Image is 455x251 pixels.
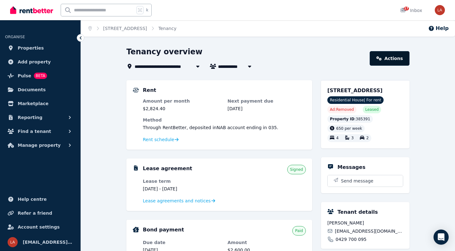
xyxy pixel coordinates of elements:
a: Documents [5,83,76,96]
button: Help [428,25,449,32]
div: Inbox [400,7,422,14]
nav: Breadcrumb [81,20,184,37]
span: Refer a friend [18,209,52,217]
dt: Method [143,117,306,123]
span: 3 [351,136,354,140]
h5: Bond payment [143,226,184,234]
span: Add property [18,58,51,66]
a: Actions [370,51,409,66]
div: Open Intercom Messenger [434,230,449,245]
span: Paid [295,228,303,233]
span: Properties [18,44,44,52]
button: Reporting [5,111,76,124]
a: Refer a friend [5,207,76,219]
button: Manage property [5,139,76,152]
img: laurenpalmer5@gmail.com [435,5,445,15]
span: Account settings [18,223,60,231]
span: 2 [366,136,369,140]
span: 650 per week [336,126,362,131]
a: [STREET_ADDRESS] [103,26,147,31]
img: laurenpalmer5@gmail.com [8,237,18,247]
a: Account settings [5,221,76,233]
dt: Next payment due [227,98,306,104]
h5: Tenant details [337,208,378,216]
span: Through RentBetter , deposited in NAB account ending in 035 . [143,125,278,130]
h5: Rent [143,87,156,94]
a: Add property [5,56,76,68]
span: [EMAIL_ADDRESS][DOMAIN_NAME] [23,238,73,246]
span: Signed [290,167,303,172]
span: Rent schedule [143,136,174,143]
span: Help centre [18,195,47,203]
img: Bond Details [133,227,139,232]
span: [PERSON_NAME] [327,220,403,226]
span: [EMAIL_ADDRESS][DOMAIN_NAME] [335,228,403,234]
span: Send message [341,178,373,184]
span: Find a tenant [18,128,51,135]
h1: Tenancy overview [126,47,203,57]
span: k [146,8,148,13]
a: Help centre [5,193,76,206]
span: Property ID [330,117,355,122]
dt: Due date [143,239,221,246]
h5: Lease agreement [143,165,192,172]
button: Send message [328,175,403,187]
span: Ad: Removed [330,107,354,112]
span: Residential House | For rent [327,96,384,104]
span: 0429 700 095 [336,236,367,242]
dd: [DATE] - [DATE] [143,186,221,192]
a: Rent schedule [143,136,179,143]
dt: Amount per month [143,98,221,104]
dd: $2,824.40 [143,105,221,112]
a: PulseBETA [5,69,76,82]
h5: Messages [337,164,365,171]
a: Lease agreements and notices [143,198,215,204]
img: Rental Payments [133,88,139,93]
dt: Lease term [143,178,221,184]
dt: Amount [227,239,306,246]
div: : 385391 [327,115,373,123]
a: Marketplace [5,97,76,110]
span: Reporting [18,114,42,121]
span: Lease agreements and notices [143,198,211,204]
button: Find a tenant [5,125,76,138]
span: Pulse [18,72,31,80]
span: ORGANISE [5,35,25,39]
span: Marketplace [18,100,48,107]
span: BETA [34,73,47,79]
dd: [DATE] [227,105,306,112]
img: RentBetter [10,5,53,15]
a: Properties [5,42,76,54]
span: Manage property [18,141,61,149]
span: Documents [18,86,46,93]
span: Tenancy [158,25,176,32]
span: 4 [336,136,339,140]
span: Leased [365,107,379,112]
span: [STREET_ADDRESS] [327,87,383,93]
span: 17 [404,7,409,10]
